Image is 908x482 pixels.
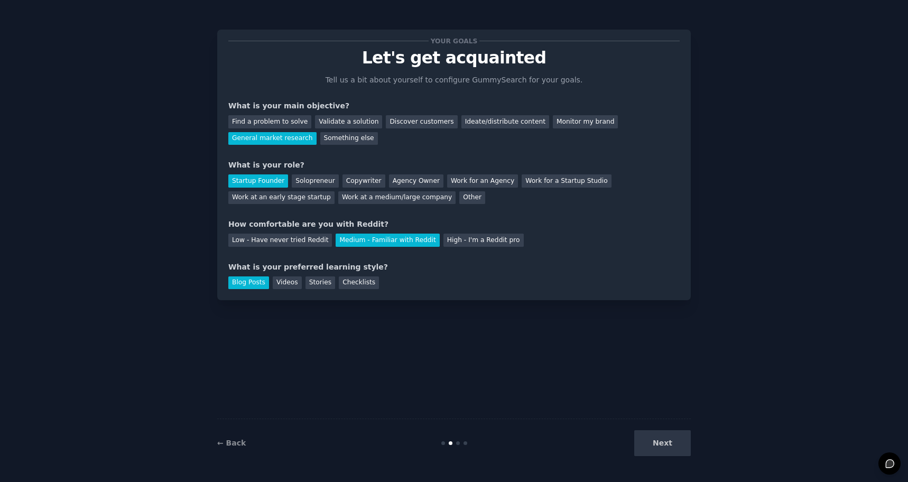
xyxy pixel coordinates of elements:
div: Videos [273,276,302,290]
div: Startup Founder [228,174,288,188]
div: Stories [305,276,335,290]
div: Other [459,191,485,205]
div: Copywriter [342,174,385,188]
div: Something else [320,132,378,145]
div: Solopreneur [292,174,338,188]
div: Agency Owner [389,174,443,188]
div: Work at an early stage startup [228,191,335,205]
div: Validate a solution [315,115,382,128]
div: Low - Have never tried Reddit [228,234,332,247]
div: Find a problem to solve [228,115,311,128]
div: How comfortable are you with Reddit? [228,219,680,230]
div: Checklists [339,276,379,290]
div: What is your preferred learning style? [228,262,680,273]
div: Monitor my brand [553,115,618,128]
p: Tell us a bit about yourself to configure GummySearch for your goals. [321,75,587,86]
span: Your goals [429,35,479,47]
div: Work at a medium/large company [338,191,456,205]
div: General market research [228,132,317,145]
div: Ideate/distribute content [461,115,549,128]
div: Work for a Startup Studio [522,174,611,188]
div: Discover customers [386,115,457,128]
div: What is your main objective? [228,100,680,112]
div: Medium - Familiar with Reddit [336,234,439,247]
div: Work for an Agency [447,174,518,188]
p: Let's get acquainted [228,49,680,67]
div: High - I'm a Reddit pro [443,234,524,247]
a: ← Back [217,439,246,447]
div: What is your role? [228,160,680,171]
div: Blog Posts [228,276,269,290]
